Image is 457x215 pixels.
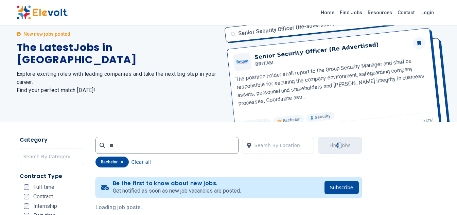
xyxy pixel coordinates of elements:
div: Loading... [335,141,345,150]
a: Home [318,7,337,18]
div: bachelor [95,157,129,167]
input: Internship [24,203,29,209]
h1: The Latest Jobs in [GEOGRAPHIC_DATA] [17,41,221,66]
a: Find Jobs [337,7,365,18]
p: Loading job posts... [95,203,362,212]
button: Find JobsLoading... [318,137,362,154]
span: Internship [33,203,57,209]
span: Full-time [33,184,54,190]
h4: Be the first to know about new jobs. [113,180,241,187]
a: Login [417,6,438,19]
button: Subscribe [324,181,359,194]
img: Elevolt [17,5,68,20]
span: Contract [33,194,53,199]
p: Get notified as soon as new job vacancies are posted. [113,187,241,195]
a: Contact [395,7,417,18]
p: New new jobs posted [23,31,70,37]
input: Contract [24,194,29,199]
input: Full-time [24,184,29,190]
a: Resources [365,7,395,18]
h2: Explore exciting roles with leading companies and take the next big step in your career. Find you... [17,70,221,94]
h5: Category [20,136,84,144]
h5: Contract Type [20,172,84,180]
button: Clear all [131,157,151,167]
iframe: Chat Widget [423,182,457,215]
